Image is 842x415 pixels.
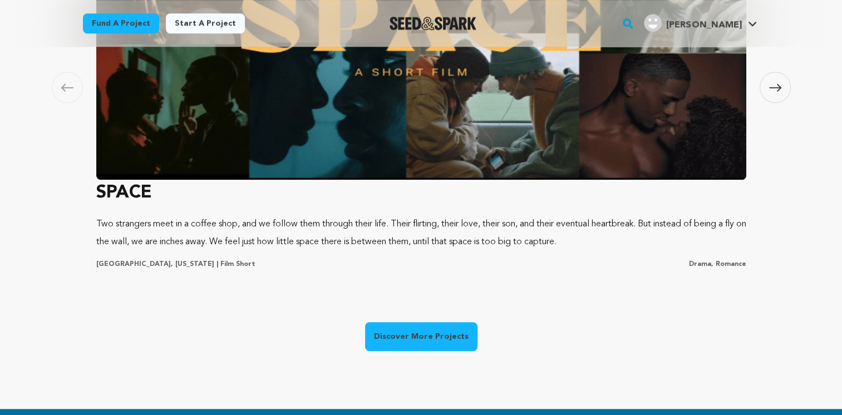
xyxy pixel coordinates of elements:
[644,14,741,32] div: William P.'s Profile
[96,261,218,268] span: [GEOGRAPHIC_DATA], [US_STATE] |
[365,322,477,351] a: Discover More Projects
[83,13,159,33] a: Fund a project
[390,17,477,30] img: Seed&Spark Logo Dark Mode
[390,17,477,30] a: Seed&Spark Homepage
[96,180,746,206] h3: SPACE
[96,215,746,251] p: Two strangers meet in a coffee shop, and we follow them through their life. Their flirting, their...
[689,260,746,269] p: Drama, Romance
[642,12,759,32] a: William P.'s Profile
[642,12,759,35] span: William P.'s Profile
[644,14,662,32] img: user.png
[220,261,255,268] span: Film Short
[666,21,741,29] span: [PERSON_NAME]
[166,13,245,33] a: Start a project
